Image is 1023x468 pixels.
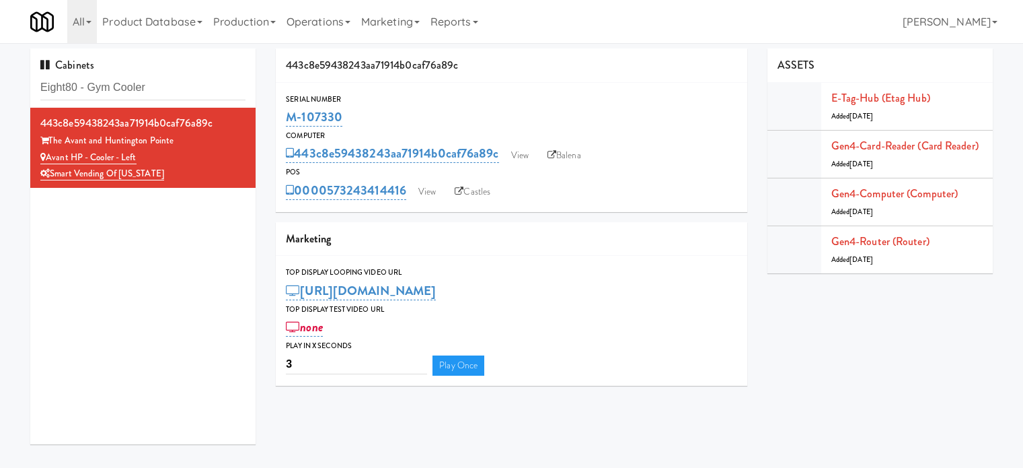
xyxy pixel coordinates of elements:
a: Castles [448,182,497,202]
a: Gen4-card-reader (Card Reader) [831,138,979,154]
a: Play Once [432,356,484,376]
input: Search cabinets [40,75,245,100]
span: Added [831,207,873,217]
div: Serial Number [286,93,737,106]
a: M-107330 [286,108,342,127]
span: [DATE] [849,207,873,217]
span: [DATE] [849,159,873,169]
img: Micromart [30,10,54,34]
div: Top Display Test Video Url [286,303,737,316]
span: Added [831,159,873,169]
div: Top Display Looping Video Url [286,266,737,279]
div: Computer [286,129,737,143]
span: Marketing [286,231,331,246]
a: Gen4-computer (Computer) [831,186,958,201]
div: Play in X seconds [286,339,737,353]
span: ASSETS [778,57,815,73]
a: Avant HP - Cooler - Left [40,151,137,164]
a: 0000573243414416 [286,181,406,200]
a: none [286,318,323,337]
div: 443c8e59438243aa71914b0caf76a89c [276,48,747,83]
span: Added [831,255,873,265]
div: The Avant and Huntington Pointe [40,133,245,149]
div: 443c8e59438243aa71914b0caf76a89c [40,113,245,133]
a: View [412,182,443,202]
span: [DATE] [849,255,873,265]
span: Cabinets [40,57,94,73]
a: Gen4-router (Router) [831,234,930,249]
a: View [504,145,535,166]
a: [URL][DOMAIN_NAME] [286,281,436,300]
span: [DATE] [849,111,873,121]
a: 443c8e59438243aa71914b0caf76a89c [286,144,498,163]
span: Added [831,111,873,121]
a: Balena [541,145,588,166]
li: 443c8e59438243aa71914b0caf76a89cThe Avant and Huntington Pointe Avant HP - Cooler - LeftSmart Ven... [30,108,256,188]
a: Smart Vending of [US_STATE] [40,167,164,180]
div: POS [286,166,737,179]
a: E-tag-hub (Etag Hub) [831,90,930,106]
